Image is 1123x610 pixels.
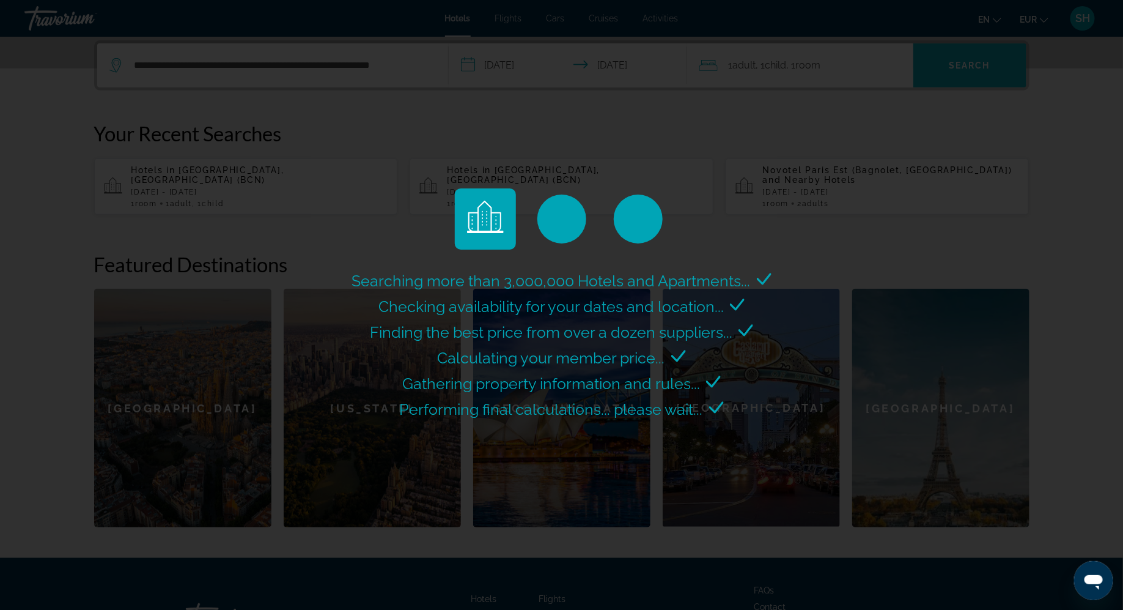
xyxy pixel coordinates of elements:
span: Gathering property information and rules... [402,374,700,393]
span: Finding the best price from over a dozen suppliers... [370,323,732,341]
iframe: Button to launch messaging window [1074,561,1113,600]
span: Performing final calculations... please wait... [400,400,703,418]
span: Calculating your member price... [438,349,665,367]
span: Checking availability for your dates and location... [378,297,724,316]
span: Searching more than 3,000,000 Hotels and Apartments... [352,272,751,290]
